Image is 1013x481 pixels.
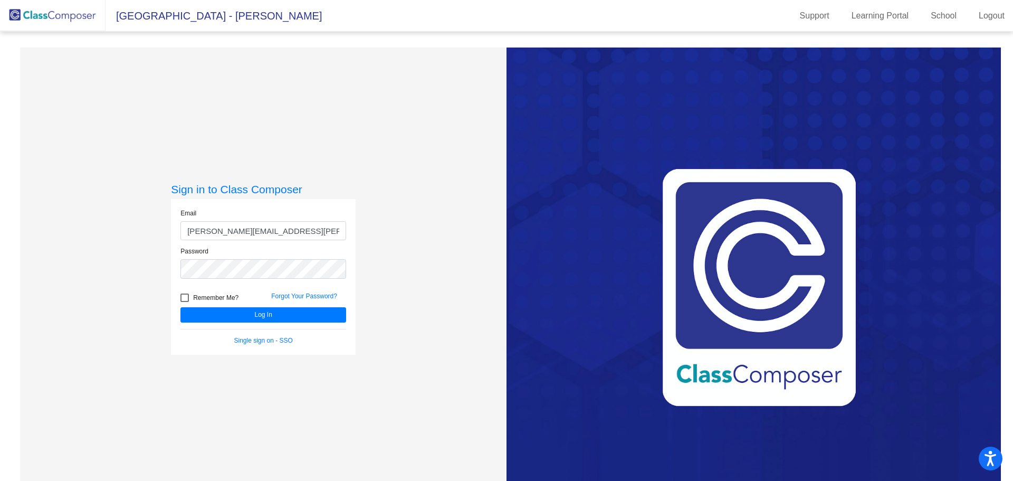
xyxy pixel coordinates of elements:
[171,183,356,196] h3: Sign in to Class Composer
[271,293,337,300] a: Forgot Your Password?
[843,7,918,24] a: Learning Portal
[970,7,1013,24] a: Logout
[922,7,965,24] a: School
[106,7,322,24] span: [GEOGRAPHIC_DATA] - [PERSON_NAME]
[180,209,196,218] label: Email
[180,247,208,256] label: Password
[234,337,293,344] a: Single sign on - SSO
[193,291,238,304] span: Remember Me?
[180,307,346,323] button: Log In
[791,7,838,24] a: Support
